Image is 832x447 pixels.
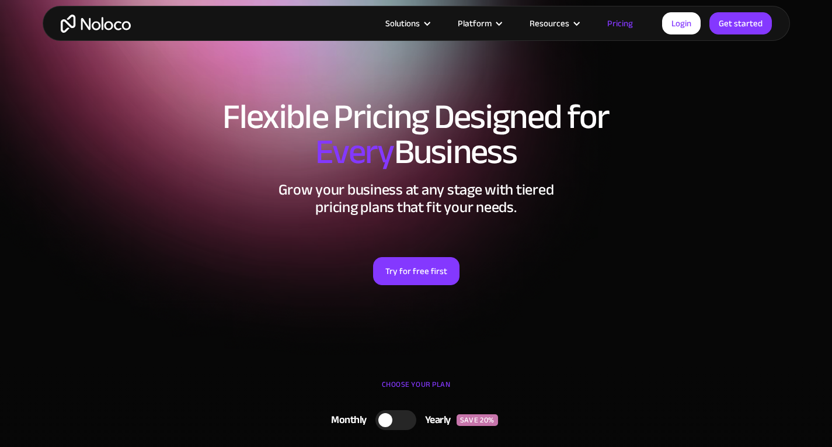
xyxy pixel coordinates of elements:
[458,16,492,31] div: Platform
[457,414,498,426] div: SAVE 20%
[315,119,394,185] span: Every
[316,411,375,429] div: Monthly
[662,12,701,34] a: Login
[54,181,778,216] h2: Grow your business at any stage with tiered pricing plans that fit your needs.
[373,257,459,285] a: Try for free first
[385,16,420,31] div: Solutions
[593,16,648,31] a: Pricing
[54,99,778,169] h1: Flexible Pricing Designed for Business
[61,15,131,33] a: home
[443,16,515,31] div: Platform
[515,16,593,31] div: Resources
[709,12,772,34] a: Get started
[371,16,443,31] div: Solutions
[416,411,457,429] div: Yearly
[530,16,569,31] div: Resources
[54,376,778,405] div: CHOOSE YOUR PLAN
